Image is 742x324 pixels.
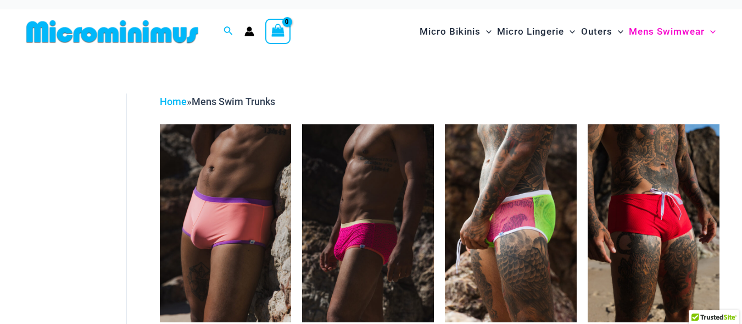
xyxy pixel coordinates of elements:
[224,25,233,39] a: Search icon link
[160,124,292,322] a: Bells Neon Violet 007 Trunk 01Bells Neon Violet 007 Trunk 04Bells Neon Violet 007 Trunk 04
[612,18,623,46] span: Menu Toggle
[588,124,719,322] img: Bondi Red Spot 007 Trunks 03
[705,18,716,46] span: Menu Toggle
[626,15,718,48] a: Mens SwimwearMenu ToggleMenu Toggle
[265,19,291,44] a: View Shopping Cart, empty
[160,96,275,107] span: »
[302,124,434,322] img: Bells Highlight Pink 007 Trunk 04
[497,18,564,46] span: Micro Lingerie
[302,124,434,322] a: Bells Highlight Pink 007 Trunk 04Bells Highlight Pink 007 Trunk 05Bells Highlight Pink 007 Trunk 05
[417,15,494,48] a: Micro BikinisMenu ToggleMenu Toggle
[494,15,578,48] a: Micro LingerieMenu ToggleMenu Toggle
[192,96,275,107] span: Mens Swim Trunks
[581,18,612,46] span: Outers
[588,124,719,322] a: Bondi Red Spot 007 Trunks 03Bondi Red Spot 007 Trunks 05Bondi Red Spot 007 Trunks 05
[564,18,575,46] span: Menu Toggle
[445,124,577,322] a: Waikiki High Voltage 007 Trunks 10Waikiki High Voltage 007 Trunks 11Waikiki High Voltage 007 Trun...
[578,15,626,48] a: OutersMenu ToggleMenu Toggle
[22,19,203,44] img: MM SHOP LOGO FLAT
[244,26,254,36] a: Account icon link
[160,124,292,322] img: Bells Neon Violet 007 Trunk 01
[481,18,492,46] span: Menu Toggle
[629,18,705,46] span: Mens Swimwear
[420,18,481,46] span: Micro Bikinis
[445,124,577,322] img: Waikiki High Voltage 007 Trunks 10
[27,85,126,305] iframe: TrustedSite Certified
[160,96,187,107] a: Home
[415,13,720,50] nav: Site Navigation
